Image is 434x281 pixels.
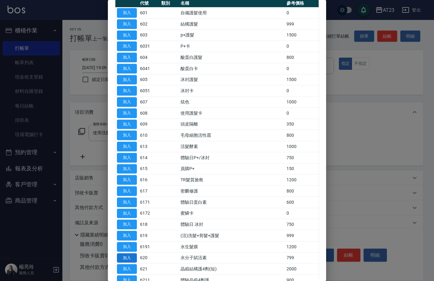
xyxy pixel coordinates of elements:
button: 加入 [117,41,137,51]
button: 加入 [117,186,137,196]
td: 晶緞結構護4劑(短) [179,264,285,275]
td: 621 [138,264,160,275]
button: 加入 [117,153,137,163]
td: 冰封卡 [179,85,285,97]
td: 0 [285,107,319,119]
button: 加入 [117,264,137,274]
td: 員購P+ [179,163,285,174]
button: 加入 [117,64,137,74]
td: 6041 [138,63,160,74]
td: TR髮質搶救 [179,174,285,186]
button: 加入 [117,131,137,140]
button: 加入 [117,253,137,263]
td: 2000 [285,264,319,275]
td: 6031 [138,41,160,52]
td: 蜜鱗卡 [179,208,285,219]
td: 水生髮膜 [179,241,285,252]
td: 600 [285,197,319,208]
td: 618 [138,219,160,230]
td: 體驗日P+/冰封 [179,152,285,163]
td: 體驗日蛋白素 [179,197,285,208]
td: 800 [285,130,319,141]
td: 1500 [285,74,319,85]
button: 加入 [117,198,137,207]
td: 800 [285,186,319,197]
td: 614 [138,152,160,163]
td: 619 [138,230,160,241]
td: 頭皮隔離 [179,119,285,130]
td: 冰封護髮 [179,74,285,85]
td: 酸蛋白卡 [179,63,285,74]
td: 結構護髮 [179,18,285,30]
button: 加入 [117,231,137,241]
td: 607 [138,97,160,108]
td: 0 [285,63,319,74]
td: 1000 [285,97,319,108]
td: 0 [285,41,319,52]
td: 605 [138,74,160,85]
td: 自備護髮使用 [179,7,285,19]
td: 799 [285,252,319,264]
td: 密麟修護 [179,186,285,197]
td: 601 [138,7,160,19]
button: 加入 [117,164,137,174]
td: 0 [285,85,319,97]
button: 加入 [117,31,137,40]
td: 608 [138,107,160,119]
td: 150 [285,163,319,174]
td: 609 [138,119,160,130]
td: 6191 [138,241,160,252]
button: 加入 [117,86,137,96]
td: 617 [138,186,160,197]
button: 加入 [117,220,137,229]
button: 加入 [117,108,137,118]
td: 水分子賦活素 [179,252,285,264]
td: 炫色 [179,97,285,108]
button: 加入 [117,120,137,129]
td: 體驗日 冰封 [179,219,285,230]
td: 6172 [138,208,160,219]
button: 加入 [117,8,137,18]
td: 800 [285,52,319,63]
button: 加入 [117,75,137,85]
td: 350 [285,119,319,130]
td: 活髮酵素 [179,141,285,152]
td: 610 [138,130,160,141]
td: 1500 [285,30,319,41]
td: 6051 [138,85,160,97]
td: 999 [285,230,319,241]
td: p+護髮 [179,30,285,41]
button: 加入 [117,19,137,29]
button: 加入 [117,142,137,151]
td: 613 [138,141,160,152]
td: 使用護髮卡 [179,107,285,119]
td: 1200 [285,174,319,186]
td: 616 [138,174,160,186]
td: 0 [285,7,319,19]
td: 604 [138,52,160,63]
td: 999 [285,18,319,30]
td: 602 [138,18,160,30]
td: 750 [285,219,319,230]
button: 加入 [117,209,137,218]
button: 加入 [117,242,137,252]
td: P+卡 [179,41,285,52]
button: 加入 [117,97,137,107]
td: 603 [138,30,160,41]
td: 6171 [138,197,160,208]
td: 750 [285,152,319,163]
td: 酸蛋白護髮 [179,52,285,63]
td: (活)洗髮+剪髮+護髮 [179,230,285,241]
button: 加入 [117,53,137,62]
td: 毛母細胞活性霜 [179,130,285,141]
td: 620 [138,252,160,264]
button: 加入 [117,175,137,185]
td: 615 [138,163,160,174]
td: 1200 [285,241,319,252]
td: 1000 [285,141,319,152]
td: 0 [285,208,319,219]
